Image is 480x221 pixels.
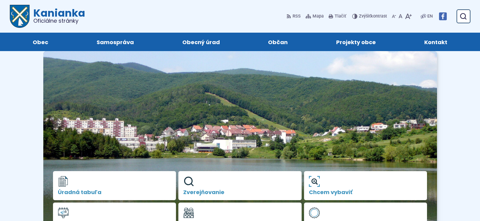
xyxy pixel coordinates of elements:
[439,12,447,20] img: Prejsť na Facebook stránku
[164,33,238,51] a: Obecný úrad
[304,10,325,23] a: Mapa
[10,5,85,28] a: Logo Kanianka, prejsť na domovskú stránku.
[15,33,66,51] a: Obec
[293,13,301,20] span: RSS
[397,10,404,23] button: Nastaviť pôvodnú veľkosť písma
[404,10,413,23] button: Zväčšiť veľkosť písma
[182,33,220,51] span: Obecný úrad
[352,10,388,23] button: Zvýšiťkontrast
[406,33,465,51] a: Kontakt
[318,33,394,51] a: Projekty obce
[359,14,371,19] span: Zvýšiť
[424,33,447,51] span: Kontakt
[53,171,176,200] a: Úradná tabuľa
[97,33,134,51] span: Samospráva
[178,171,302,200] a: Zverejňovanie
[391,10,397,23] button: Zmenšiť veľkosť písma
[30,8,85,24] h1: Kanianka
[286,10,302,23] a: RSS
[268,33,288,51] span: Občan
[309,189,422,195] span: Chcem vybaviť
[304,171,427,200] a: Chcem vybaviť
[427,13,433,20] span: EN
[359,14,387,19] span: kontrast
[33,18,85,24] span: Oficiálne stránky
[250,33,306,51] a: Občan
[183,189,297,195] span: Zverejňovanie
[426,13,434,20] a: EN
[335,14,346,19] span: Tlačiť
[313,13,324,20] span: Mapa
[327,10,347,23] button: Tlačiť
[10,5,30,28] img: Prejsť na domovskú stránku
[33,33,48,51] span: Obec
[58,189,171,195] span: Úradná tabuľa
[336,33,376,51] span: Projekty obce
[78,33,152,51] a: Samospráva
